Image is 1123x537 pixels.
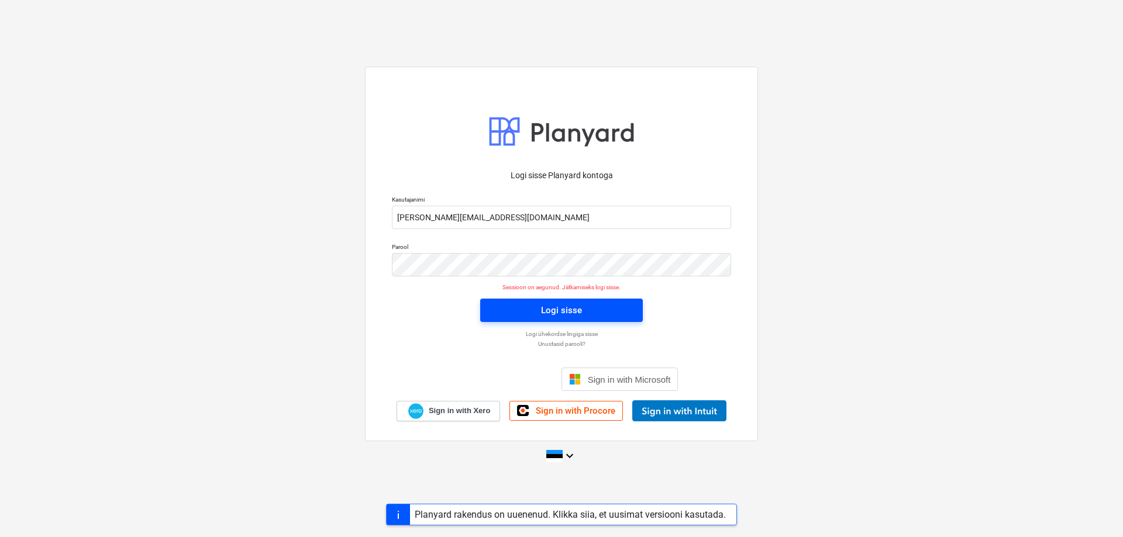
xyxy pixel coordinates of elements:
[509,401,623,421] a: Sign in with Procore
[386,330,737,338] a: Logi ühekordse lingiga sisse
[439,366,558,392] iframe: Sign in with Google Button
[392,243,731,253] p: Parool
[429,406,490,416] span: Sign in with Xero
[541,303,582,318] div: Logi sisse
[588,375,671,384] span: Sign in with Microsoft
[392,196,731,206] p: Kasutajanimi
[392,206,731,229] input: Kasutajanimi
[415,509,726,520] div: Planyard rakendus on uuenenud. Klikka siia, et uusimat versiooni kasutada.
[385,283,738,291] p: Sessioon on aegunud. Jätkamiseks logi sisse.
[536,406,615,416] span: Sign in with Procore
[563,449,577,463] i: keyboard_arrow_down
[386,340,737,348] a: Unustasid parooli?
[397,401,501,421] a: Sign in with Xero
[408,403,423,419] img: Xero logo
[480,299,643,322] button: Logi sisse
[392,169,731,182] p: Logi sisse Planyard kontoga
[569,373,581,385] img: Microsoft logo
